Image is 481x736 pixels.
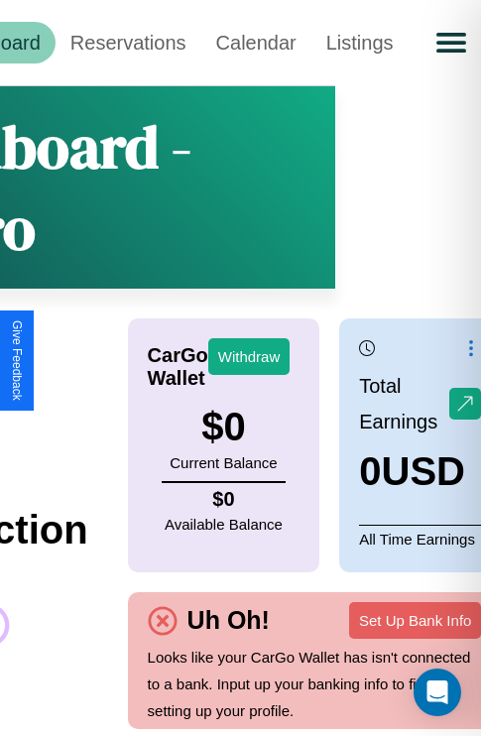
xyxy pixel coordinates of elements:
[359,449,481,494] h3: 0 USD
[359,525,481,552] p: All Time Earnings
[165,511,283,538] p: Available Balance
[170,449,277,476] p: Current Balance
[423,15,479,70] button: Open menu
[10,320,24,401] div: Give Feedback
[170,405,277,449] h3: $ 0
[201,22,311,63] a: Calendar
[359,368,449,439] p: Total Earnings
[148,344,208,390] h4: CarGo Wallet
[414,669,461,716] div: Open Intercom Messenger
[56,22,201,63] a: Reservations
[208,338,291,375] button: Withdraw
[349,602,481,639] button: Set Up Bank Info
[311,22,409,63] a: Listings
[165,488,283,511] h4: $ 0
[178,606,280,635] h4: Uh Oh!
